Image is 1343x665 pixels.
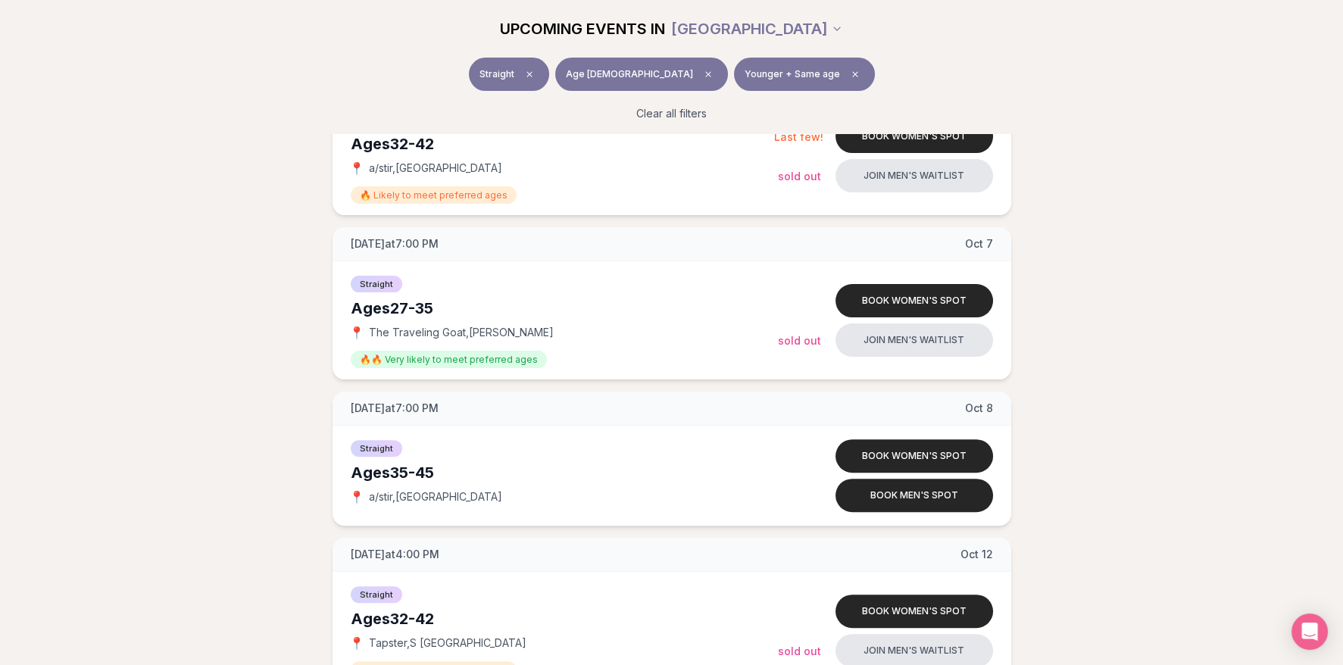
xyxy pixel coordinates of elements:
[500,18,665,39] span: UPCOMING EVENTS IN
[351,491,363,503] span: 📍
[351,326,363,339] span: 📍
[835,439,993,473] button: Book women's spot
[369,325,554,340] span: The Traveling Goat , [PERSON_NAME]
[520,65,539,83] span: Clear event type filter
[960,547,993,562] span: Oct 12
[774,130,823,143] span: Last few!
[965,236,993,251] span: Oct 7
[835,595,993,628] button: Book women's spot
[351,462,778,483] div: Ages 35-45
[351,586,402,603] span: Straight
[351,276,402,292] span: Straight
[369,161,502,176] span: a/stir , [GEOGRAPHIC_DATA]
[734,58,875,91] button: Younger + Same ageClear preference
[965,401,993,416] span: Oct 8
[778,334,821,347] span: Sold Out
[351,637,363,649] span: 📍
[479,68,514,80] span: Straight
[699,65,717,83] span: Clear age
[835,323,993,357] button: Join men's waitlist
[469,58,549,91] button: StraightClear event type filter
[351,608,778,629] div: Ages 32-42
[627,97,716,130] button: Clear all filters
[835,284,993,317] button: Book women's spot
[671,12,843,45] button: [GEOGRAPHIC_DATA]
[351,298,778,319] div: Ages 27-35
[351,547,439,562] span: [DATE] at 4:00 PM
[566,68,693,80] span: Age [DEMOGRAPHIC_DATA]
[555,58,728,91] button: Age [DEMOGRAPHIC_DATA]Clear age
[745,68,840,80] span: Younger + Same age
[351,351,547,368] span: 🔥🔥 Very likely to meet preferred ages
[1291,613,1328,650] div: Open Intercom Messenger
[351,186,517,204] span: 🔥 Likely to meet preferred ages
[835,159,993,192] button: Join men's waitlist
[351,401,439,416] span: [DATE] at 7:00 PM
[846,65,864,83] span: Clear preference
[351,133,774,155] div: Ages 32-42
[351,236,439,251] span: [DATE] at 7:00 PM
[778,170,821,183] span: Sold Out
[369,489,502,504] span: a/stir , [GEOGRAPHIC_DATA]
[351,162,363,174] span: 📍
[835,120,993,153] button: Book women's spot
[835,479,993,512] button: Book men's spot
[778,645,821,657] span: Sold Out
[351,440,402,457] span: Straight
[369,635,526,651] span: Tapster , S [GEOGRAPHIC_DATA]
